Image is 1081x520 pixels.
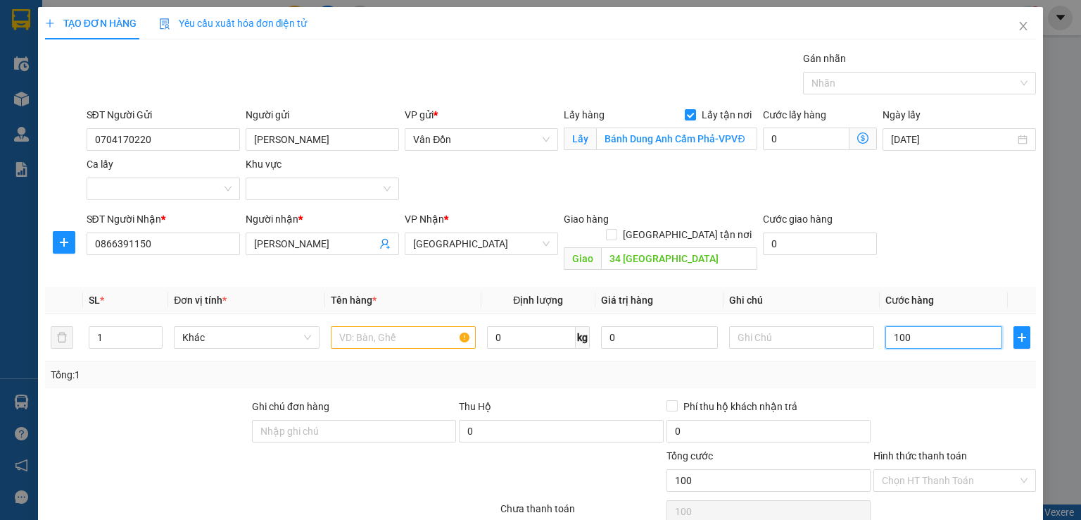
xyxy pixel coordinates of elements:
[174,295,227,306] span: Đơn vị tính
[873,450,967,462] label: Hình thức thanh toán
[601,326,718,349] input: 0
[576,326,590,349] span: kg
[763,213,833,225] label: Cước giao hàng
[617,227,757,242] span: [GEOGRAPHIC_DATA] tận nơi
[405,213,444,225] span: VP Nhận
[413,129,550,150] span: Vân Đồn
[379,238,391,249] span: user-add
[891,132,1015,147] input: Ngày lấy
[564,213,609,225] span: Giao hàng
[45,18,55,28] span: plus
[459,401,491,412] span: Thu Hộ
[331,326,476,349] input: VD: Bàn, Ghế
[763,128,849,150] input: Cước lấy hàng
[885,295,934,306] span: Cước hàng
[246,156,399,172] div: Khu vực
[596,128,757,150] input: Lấy tận nơi
[601,295,653,306] span: Giá trị hàng
[51,326,73,349] button: delete
[45,18,137,29] span: TẠO ĐƠN HÀNG
[803,53,846,64] label: Gán nhãn
[763,109,826,120] label: Cước lấy hàng
[182,327,310,348] span: Khác
[159,18,170,30] img: icon
[405,107,558,123] div: VP gửi
[857,132,868,144] span: dollar-circle
[1014,332,1030,343] span: plus
[564,247,601,270] span: Giao
[87,159,113,170] label: Ca lấy
[1004,7,1043,47] button: Close
[1013,326,1030,349] button: plus
[601,247,757,270] input: Dọc đường
[246,107,399,123] div: Người gửi
[252,401,329,412] label: Ghi chú đơn hàng
[246,211,399,227] div: Người nhận
[666,450,713,462] span: Tổng cước
[883,109,921,120] label: Ngày lấy
[763,233,877,255] input: Cước giao hàng
[87,211,240,227] div: SĐT Người Nhận
[331,295,377,306] span: Tên hàng
[53,231,75,254] button: plus
[87,107,240,123] div: SĐT Người Gửi
[1018,20,1029,32] span: close
[564,109,605,120] span: Lấy hàng
[53,237,75,248] span: plus
[723,287,880,314] th: Ghi chú
[89,295,100,306] span: SL
[696,107,757,123] span: Lấy tận nơi
[729,326,874,349] input: Ghi Chú
[564,128,596,150] span: Lấy
[513,295,563,306] span: Định lượng
[51,367,418,383] div: Tổng: 1
[252,420,456,442] input: Ghi chú đơn hàng
[159,18,308,29] span: Yêu cầu xuất hóa đơn điện tử
[413,233,550,254] span: Hà Nội
[678,399,803,414] span: Phí thu hộ khách nhận trả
